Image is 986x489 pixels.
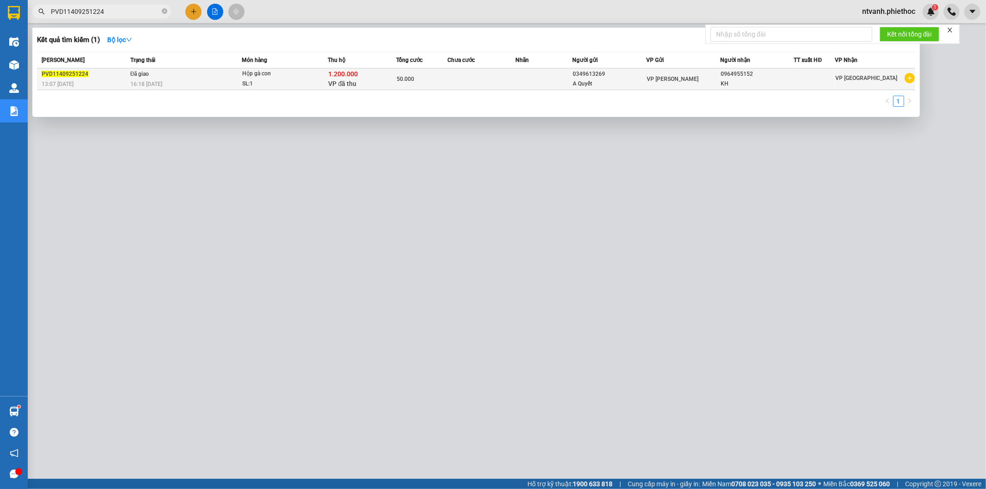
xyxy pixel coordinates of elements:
[9,37,19,47] img: warehouse-icon
[242,69,312,79] div: Hộp gà con
[329,70,358,78] span: 1.200.000
[885,98,890,104] span: left
[18,405,20,408] sup: 1
[647,76,698,82] span: VP [PERSON_NAME]
[447,57,475,63] span: Chưa cước
[130,71,149,77] span: Đã giao
[573,79,646,89] div: A Quyết
[904,96,915,107] li: Next Page
[905,73,915,83] span: plus-circle
[100,32,140,47] button: Bộ lọcdown
[894,96,904,106] a: 1
[162,8,167,14] span: close-circle
[10,449,18,458] span: notification
[397,76,414,82] span: 50.000
[947,27,953,33] span: close
[42,57,85,63] span: [PERSON_NAME]
[9,60,19,70] img: warehouse-icon
[835,75,897,81] span: VP [GEOGRAPHIC_DATA]
[893,96,904,107] li: 1
[107,36,132,43] strong: Bộ lọc
[880,27,939,42] button: Kết nối tổng đài
[242,79,312,89] div: SL: 1
[721,79,794,89] div: KH
[835,57,857,63] span: VP Nhận
[10,428,18,437] span: question-circle
[130,57,155,63] span: Trạng thái
[907,98,913,104] span: right
[126,37,132,43] span: down
[9,83,19,93] img: warehouse-icon
[328,57,346,63] span: Thu hộ
[37,35,100,45] h3: Kết quả tìm kiếm ( 1 )
[882,96,893,107] button: left
[904,96,915,107] button: right
[130,81,162,87] span: 16:18 [DATE]
[646,57,664,63] span: VP Gửi
[329,80,357,87] span: VP đã thu
[794,57,822,63] span: TT xuất HĐ
[9,106,19,116] img: solution-icon
[515,57,529,63] span: Nhãn
[721,69,794,79] div: 0964955152
[9,407,19,416] img: warehouse-icon
[887,29,932,39] span: Kết nối tổng đài
[710,27,872,42] input: Nhập số tổng đài
[882,96,893,107] li: Previous Page
[8,6,20,20] img: logo-vxr
[162,7,167,16] span: close-circle
[51,6,160,17] input: Tìm tên, số ĐT hoặc mã đơn
[396,57,423,63] span: Tổng cước
[42,71,88,77] span: PVD11409251224
[242,57,267,63] span: Món hàng
[573,69,646,79] div: 0349613269
[10,470,18,478] span: message
[38,8,45,15] span: search
[572,57,598,63] span: Người gửi
[42,81,73,87] span: 13:07 [DATE]
[720,57,750,63] span: Người nhận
